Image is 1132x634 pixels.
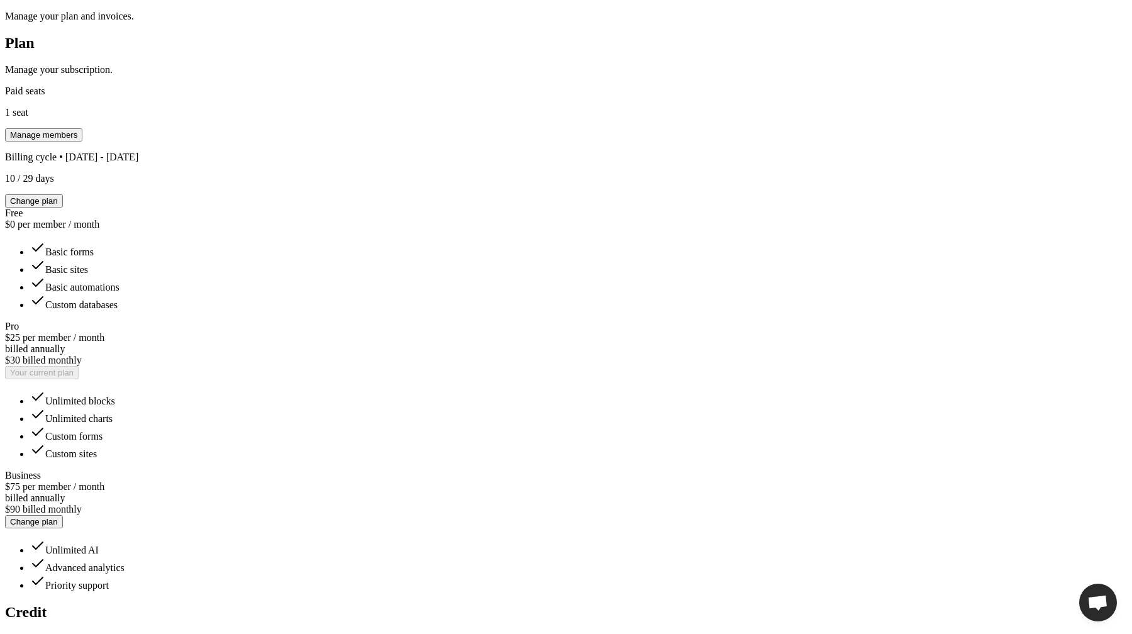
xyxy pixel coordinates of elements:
[5,208,1127,219] div: Free
[45,562,125,573] span: Advanced analytics
[5,470,1127,481] div: Business
[5,492,1127,504] div: billed annually
[45,396,115,406] span: Unlimited blocks
[45,413,113,424] span: Unlimited charts
[5,128,82,142] button: Manage members
[5,219,1127,230] div: $0 per member / month
[45,299,118,310] span: Custom databases
[5,515,63,528] button: Change plan
[45,545,99,555] span: Unlimited AI
[5,355,1127,366] div: $30 billed monthly
[45,247,94,257] span: Basic forms
[5,321,1127,332] div: Pro
[5,343,1127,355] div: billed annually
[5,366,79,379] button: Your current plan
[5,173,1127,184] p: 10 / 29 days
[5,86,1127,97] p: Paid seats
[5,332,1127,343] div: $25 per member / month
[45,264,88,275] span: Basic sites
[5,64,1127,75] p: Manage your subscription.
[5,194,63,208] button: Change plan
[45,580,109,591] span: Priority support
[5,152,1127,163] p: Billing cycle • [DATE] - [DATE]
[5,481,1127,492] div: $75 per member / month
[45,431,103,442] span: Custom forms
[45,448,97,459] span: Custom sites
[1079,584,1117,621] div: Open chat
[5,504,1127,515] div: $90 billed monthly
[45,282,119,292] span: Basic automations
[5,11,1127,22] p: Manage your plan and invoices.
[5,35,1127,52] h2: Plan
[5,107,1127,118] p: 1 seat
[5,604,1127,621] h2: Credit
